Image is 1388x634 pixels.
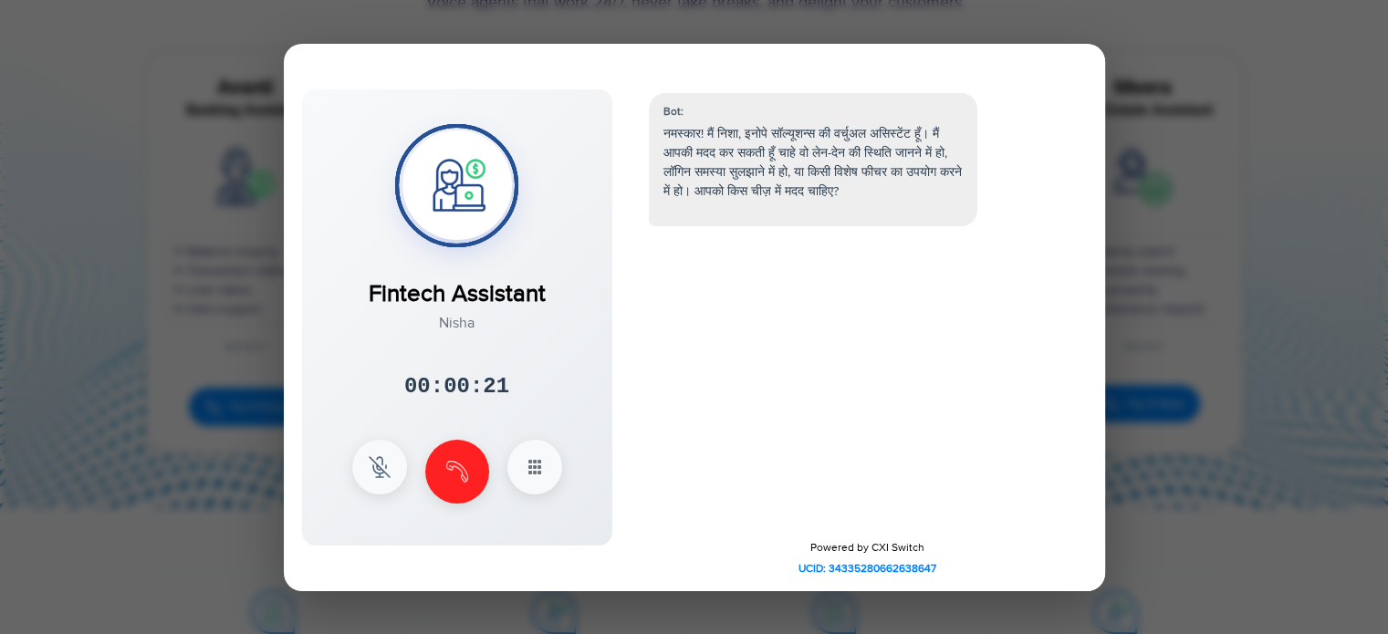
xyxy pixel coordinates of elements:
[369,258,546,312] div: Fintech Assistant
[369,312,546,334] div: Nisha
[644,561,1091,577] div: UCID: 34335280662638647
[446,461,468,483] img: end Icon
[404,370,509,403] div: 00:00:21
[631,526,1105,591] div: Powered by CXI Switch
[369,456,391,478] img: mute Icon
[663,104,963,120] div: Bot:
[663,124,963,201] p: नमस्कार! मैं निशा, इनोपे सॉल्यूशन्स की वर्चुअल असिस्टेंट हूँ। मैं आपकी मदद कर सकती हूँ चाहे वो ले...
